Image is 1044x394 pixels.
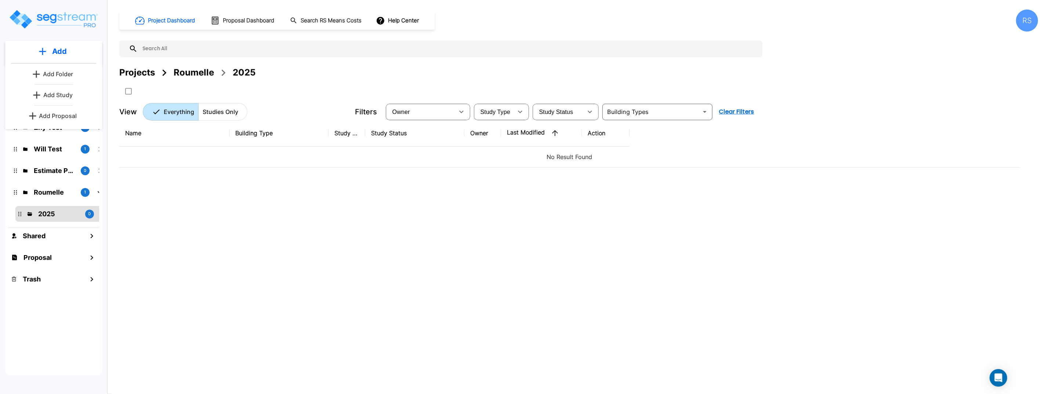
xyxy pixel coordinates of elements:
[301,16,362,25] h1: Search RS Means Costs
[132,12,199,29] button: Project Dashboard
[34,187,75,197] p: Roumelle
[84,146,86,152] p: 1
[1016,10,1038,32] div: RS
[198,103,247,121] button: Studies Only
[329,120,365,147] th: Study Type
[208,13,278,28] button: Proposal Dashboard
[990,369,1007,387] div: Open Intercom Messenger
[119,66,155,79] div: Projects
[355,106,377,117] p: Filters
[387,102,454,122] div: Select
[464,120,501,147] th: Owner
[229,120,329,147] th: Building Type
[716,104,757,119] button: Clear Filters
[148,16,195,25] h1: Project Dashboard
[43,70,73,78] p: Add Folder
[233,66,255,79] div: 2025
[121,84,136,99] button: SelectAll
[119,120,229,147] th: Name
[125,152,1014,161] p: No Result Found
[34,166,75,176] p: Estimate Property
[582,120,630,147] th: Action
[88,211,91,217] p: 0
[52,46,67,57] p: Add
[392,109,410,115] span: Owner
[38,209,79,219] p: 2025
[23,231,46,241] h1: Shared
[539,109,573,115] span: Study Status
[26,108,81,123] button: Add Proposal
[84,189,86,195] p: 1
[365,120,464,147] th: Study Status
[138,40,759,57] input: Search All
[700,107,710,117] button: Open
[374,14,422,27] button: Help Center
[143,103,199,121] button: Everything
[23,274,41,284] h1: Trash
[174,66,214,79] div: Roumelle
[30,67,77,81] button: Add Folder
[223,16,274,25] h1: Proposal Dashboard
[30,88,77,102] a: Add Study
[475,102,513,122] div: Select
[8,9,98,30] img: Logo
[287,14,366,28] button: Search RS Means Costs
[481,109,510,115] span: Study Type
[34,144,75,154] p: Will Test
[203,107,238,116] p: Studies Only
[84,167,87,174] p: 0
[39,111,77,120] p: Add Proposal
[43,91,73,99] p: Add Study
[534,102,583,122] div: Select
[605,107,698,117] input: Building Types
[164,107,194,116] p: Everything
[501,120,582,147] th: Last Modified
[119,106,137,117] p: View
[143,103,247,121] div: Platform
[5,41,102,62] button: Add
[23,253,52,262] h1: Proposal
